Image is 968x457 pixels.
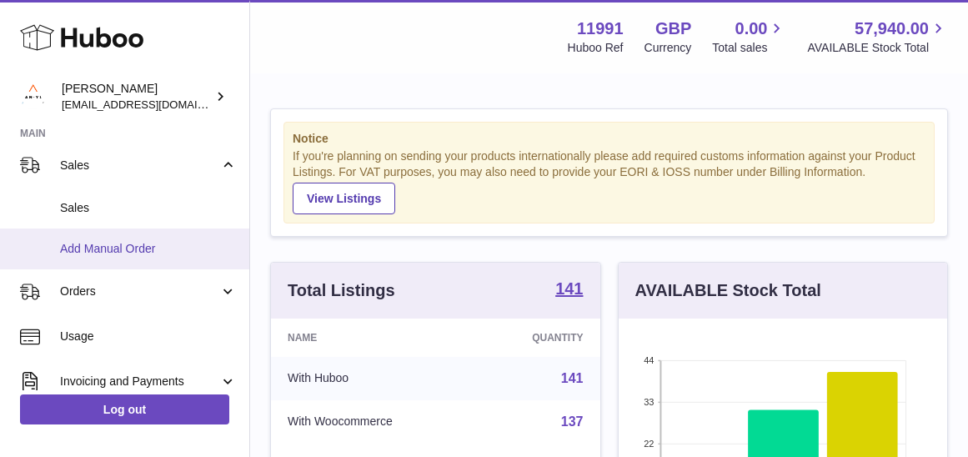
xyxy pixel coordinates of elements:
h3: AVAILABLE Stock Total [635,279,821,302]
th: Quantity [475,319,600,357]
strong: GBP [655,18,691,40]
a: 137 [561,414,584,429]
span: Invoicing and Payments [60,374,219,389]
span: Orders [60,284,219,299]
span: 57,940.00 [855,18,929,40]
strong: Notice [293,131,925,147]
div: If you're planning on sending your products internationally please add required customs informati... [293,148,925,213]
span: AVAILABLE Stock Total [807,40,948,56]
div: Currency [644,40,692,56]
span: Sales [60,200,237,216]
text: 33 [644,397,654,407]
a: 141 [555,280,583,300]
a: Log out [20,394,229,424]
text: 22 [644,439,654,449]
img: info@an-y1.com [20,84,45,109]
a: 0.00 Total sales [712,18,786,56]
a: View Listings [293,183,395,214]
a: 141 [561,371,584,385]
span: Sales [60,158,219,173]
strong: 11991 [577,18,624,40]
a: 57,940.00 AVAILABLE Stock Total [807,18,948,56]
strong: 141 [555,280,583,297]
span: Add Manual Order [60,241,237,257]
h3: Total Listings [288,279,395,302]
div: Huboo Ref [568,40,624,56]
span: Usage [60,329,237,344]
td: With Huboo [271,357,475,400]
span: [EMAIL_ADDRESS][DOMAIN_NAME] [62,98,245,111]
span: Total sales [712,40,786,56]
text: 44 [644,355,654,365]
td: With Woocommerce [271,400,475,444]
span: 0.00 [735,18,768,40]
th: Name [271,319,475,357]
div: [PERSON_NAME] [62,81,212,113]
